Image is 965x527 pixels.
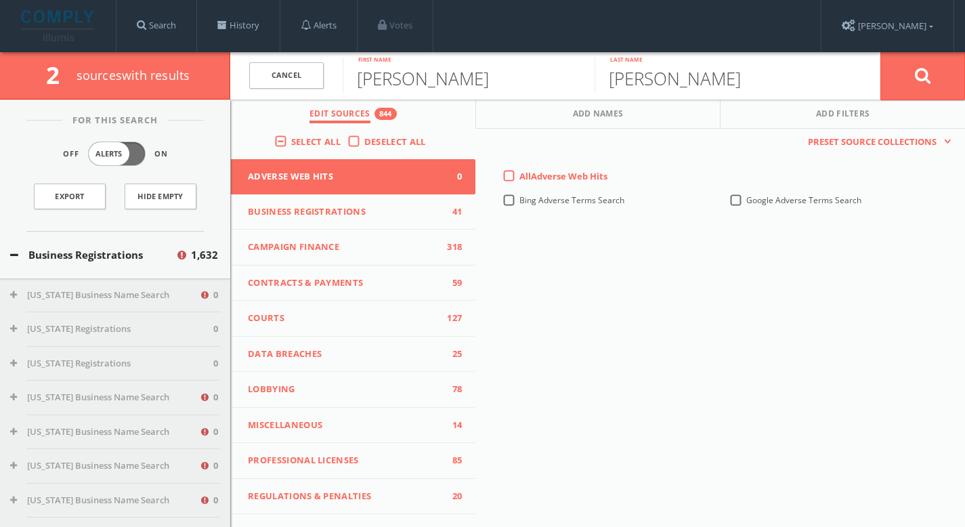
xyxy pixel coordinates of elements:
[77,67,190,83] span: source s with results
[442,205,462,219] span: 41
[10,247,175,263] button: Business Registrations
[10,459,199,473] button: [US_STATE] Business Name Search
[442,240,462,254] span: 318
[231,408,475,444] button: Miscellaneous14
[10,494,199,507] button: [US_STATE] Business Name Search
[476,100,721,129] button: Add Names
[231,301,475,337] button: Courts127
[213,322,218,336] span: 0
[248,205,442,219] span: Business Registrations
[10,289,199,302] button: [US_STATE] Business Name Search
[248,312,442,325] span: Courts
[442,419,462,432] span: 14
[62,114,168,127] span: For This Search
[374,108,397,120] div: 844
[231,337,475,373] button: Data Breaches25
[442,312,462,325] span: 127
[746,194,861,206] span: Google Adverse Terms Search
[248,490,442,503] span: Regulations & Penalties
[816,108,870,123] span: Add Filters
[442,170,462,184] span: 0
[213,459,218,473] span: 0
[10,391,199,404] button: [US_STATE] Business Name Search
[10,357,213,371] button: [US_STATE] Registrations
[34,184,106,209] a: Export
[248,240,442,254] span: Campaign Finance
[519,194,624,206] span: Bing Adverse Terms Search
[801,135,943,149] span: Preset Source Collections
[231,479,475,515] button: Regulations & Penalties20
[442,347,462,361] span: 25
[231,159,475,194] button: Adverse Web Hits0
[10,322,213,336] button: [US_STATE] Registrations
[231,100,476,129] button: Edit Sources844
[46,59,71,91] span: 2
[213,494,218,507] span: 0
[801,135,951,149] button: Preset Source Collections
[231,194,475,230] button: Business Registrations41
[519,170,607,182] span: All Adverse Web Hits
[291,135,341,148] span: Select All
[248,170,442,184] span: Adverse Web Hits
[231,372,475,408] button: Lobbying78
[721,100,965,129] button: Add Filters
[213,425,218,439] span: 0
[249,62,324,89] a: Cancel
[442,276,462,290] span: 59
[442,490,462,503] span: 20
[248,454,442,467] span: Professional Licenses
[213,289,218,302] span: 0
[63,148,79,160] span: Off
[573,108,624,123] span: Add Names
[10,425,199,439] button: [US_STATE] Business Name Search
[231,230,475,266] button: Campaign Finance318
[364,135,426,148] span: Deselect All
[248,419,442,432] span: Miscellaneous
[213,357,218,371] span: 0
[154,148,168,160] span: On
[442,383,462,396] span: 78
[248,383,442,396] span: Lobbying
[309,108,370,123] span: Edit Sources
[213,391,218,404] span: 0
[191,247,218,263] span: 1,632
[248,276,442,290] span: Contracts & Payments
[248,347,442,361] span: Data Breaches
[125,184,196,209] button: Hide Empty
[231,266,475,301] button: Contracts & Payments59
[231,443,475,479] button: Professional Licenses85
[21,10,97,41] img: illumis
[442,454,462,467] span: 85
